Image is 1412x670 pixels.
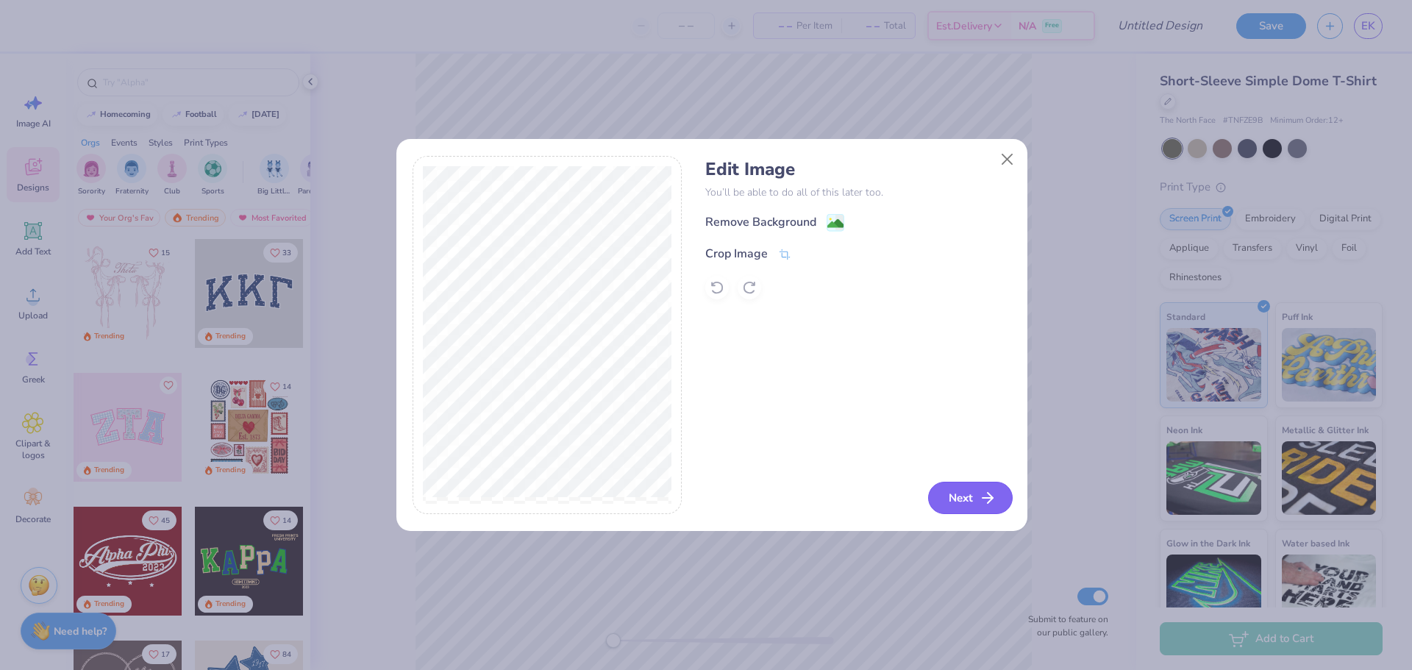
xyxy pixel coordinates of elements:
[705,245,768,263] div: Crop Image
[705,213,816,231] div: Remove Background
[705,159,1010,180] h4: Edit Image
[705,185,1010,200] p: You’ll be able to do all of this later too.
[928,482,1013,514] button: Next
[993,146,1021,174] button: Close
